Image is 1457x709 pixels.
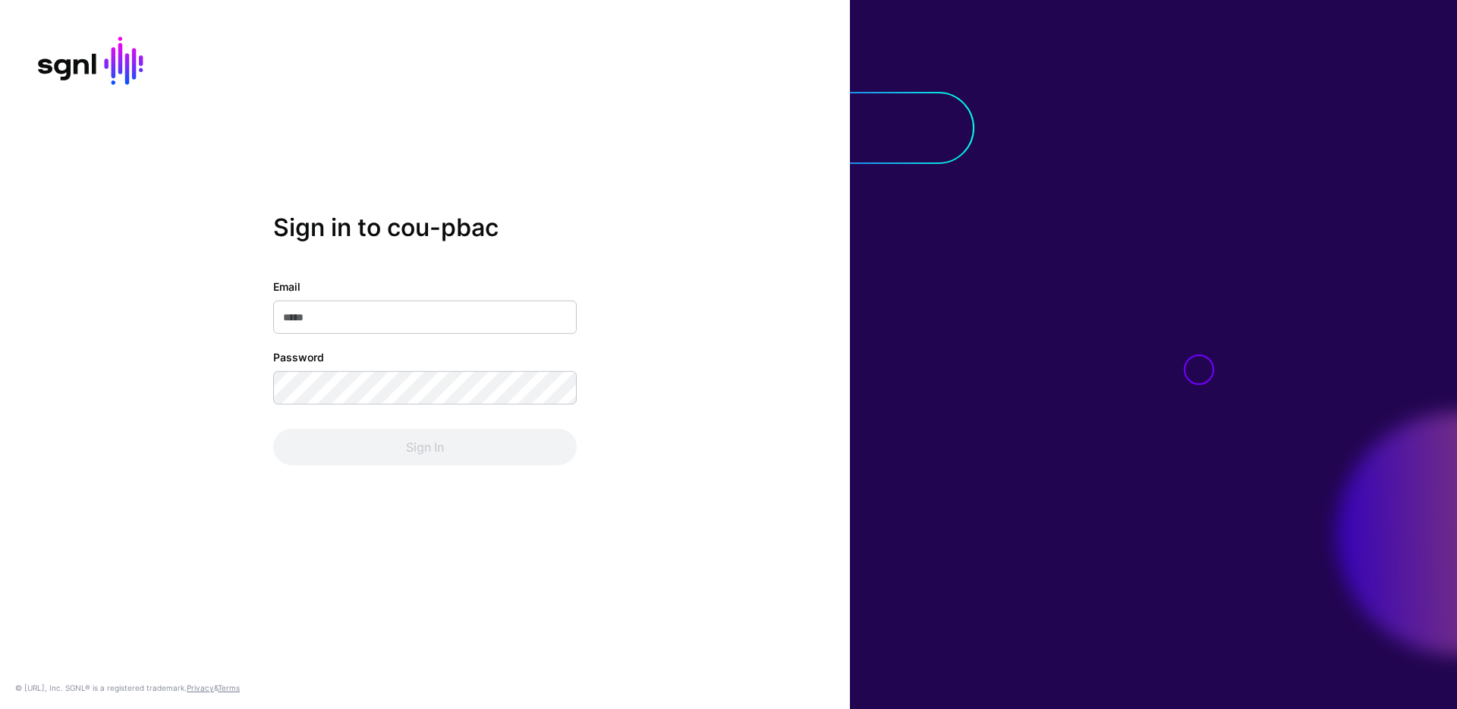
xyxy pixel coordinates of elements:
[273,279,301,295] label: Email
[187,683,214,692] a: Privacy
[218,683,240,692] a: Terms
[15,682,240,694] div: © [URL], Inc. SGNL® is a registered trademark. &
[273,213,577,242] h2: Sign in to cou-pbac
[273,349,324,365] label: Password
